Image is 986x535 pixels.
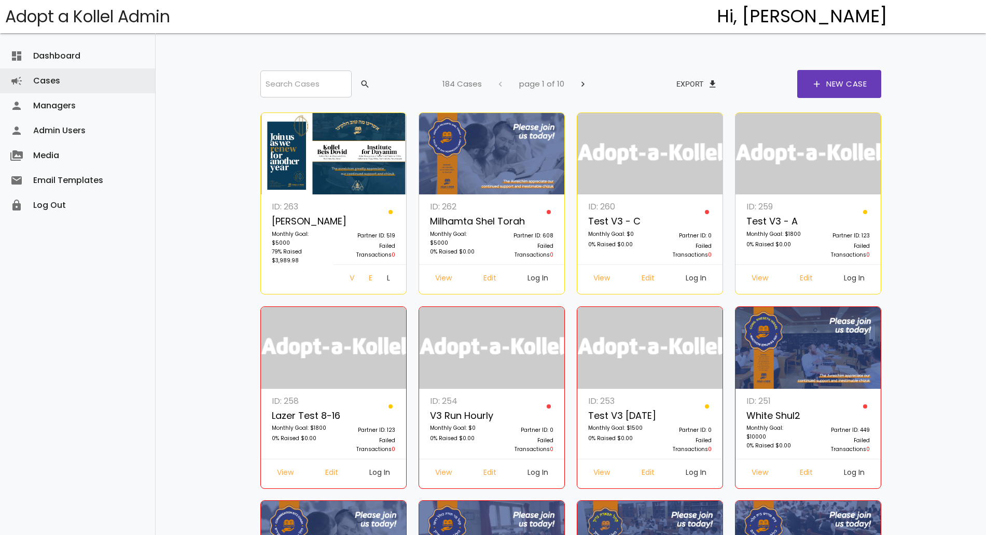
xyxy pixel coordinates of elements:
p: Milhamta Shel Torah [430,214,486,230]
p: 0% Raised $0.00 [588,240,644,250]
a: Edit [791,464,821,483]
p: 0% Raised $0.00 [588,434,644,444]
img: logonobg.png [735,113,881,195]
p: Test v3 - A [746,214,802,230]
a: Edit [360,270,379,289]
a: Partner ID: 123 Failed Transactions0 [808,200,876,264]
a: Log In [836,464,873,483]
p: 0% Raised $0.00 [746,240,802,250]
p: Lazer Test 8-16 [272,408,328,424]
p: ID: 262 [430,200,486,214]
span: 0 [550,251,553,259]
p: Partner ID: 123 [339,426,395,436]
a: Log In [519,270,557,289]
i: lock [10,193,23,218]
p: Failed Transactions [339,436,395,454]
span: search [360,75,370,93]
a: Edit [475,270,505,289]
span: 0 [708,445,712,453]
i: email [10,168,23,193]
p: Monthly Goal: $10000 [746,424,802,441]
span: 0 [392,251,395,259]
p: Failed Transactions [497,436,553,454]
a: ID: 254 v3 run hourly Monthly Goal: $0 0% Raised $0.00 [424,394,492,459]
a: ID: 258 Lazer Test 8-16 Monthly Goal: $1800 0% Raised $0.00 [266,394,334,459]
p: Monthly Goal: $1500 [588,424,644,434]
i: perm_media [10,143,23,168]
p: 184 Cases [442,77,482,91]
button: chevron_right [570,75,596,93]
a: Log In [379,270,398,289]
p: Monthly Goal: $5000 [272,230,328,247]
span: add [812,70,822,98]
p: Test V3 [DATE] [588,408,644,424]
a: Partner ID: 449 Failed Transactions0 [808,394,876,459]
p: Monthly Goal: $1800 [272,424,328,434]
img: 6GPLfb0Mk4.zBtvR2DLF4.png [735,307,881,389]
p: Failed Transactions [814,436,870,454]
p: [PERSON_NAME] [272,214,328,230]
a: Edit [475,464,505,483]
a: Log In [677,270,715,289]
p: Partner ID: 608 [497,231,553,242]
p: Test v3 - c [588,214,644,230]
p: ID: 258 [272,394,328,408]
a: Edit [633,464,663,483]
img: z9NQUo20Gg.X4VDNcvjTb.jpg [419,113,565,195]
p: Failed Transactions [656,242,712,259]
a: View [341,270,360,289]
p: 0% Raised $0.00 [430,247,486,258]
a: Partner ID: 123 Failed Transactions0 [334,394,401,459]
p: Partner ID: 0 [656,426,712,436]
a: Partner ID: 519 Failed Transactions0 [334,200,401,264]
h4: Hi, [PERSON_NAME] [717,7,887,26]
a: View [743,464,776,483]
a: Edit [791,270,821,289]
img: logonobg.png [261,307,407,389]
a: Partner ID: 608 Failed Transactions0 [492,200,559,264]
a: addNew Case [797,70,881,98]
span: 0 [550,445,553,453]
a: View [585,464,618,483]
p: Failed Transactions [656,436,712,454]
p: White Shul2 [746,408,802,424]
button: Exportfile_download [668,75,726,93]
a: Partner ID: 0 Failed Transactions0 [650,394,717,459]
p: ID: 251 [746,394,802,408]
img: I2vVEkmzLd.fvn3D5NTra.png [261,113,407,195]
a: View [427,270,460,289]
p: Monthly Goal: $0 [588,230,644,240]
a: View [585,270,618,289]
p: 79% Raised $3,989.98 [272,247,328,265]
p: page 1 of 10 [519,77,564,91]
p: Partner ID: 0 [656,231,712,242]
p: Failed Transactions [339,242,395,259]
span: 0 [392,445,395,453]
p: ID: 259 [746,200,802,214]
p: ID: 254 [430,394,486,408]
span: file_download [707,75,718,93]
a: Edit [317,464,346,483]
img: logonobg.png [577,307,723,389]
p: ID: 253 [588,394,644,408]
a: View [743,270,776,289]
span: 0 [708,251,712,259]
a: ID: 253 Test V3 [DATE] Monthly Goal: $1500 0% Raised $0.00 [582,394,650,459]
p: 0% Raised $0.00 [746,441,802,452]
p: Partner ID: 0 [497,426,553,436]
a: Edit [633,270,663,289]
span: 0 [866,251,870,259]
a: ID: 262 Milhamta Shel Torah Monthly Goal: $5000 0% Raised $0.00 [424,200,492,264]
a: Log In [836,270,873,289]
p: Partner ID: 519 [339,231,395,242]
a: View [269,464,302,483]
a: View [427,464,460,483]
p: Failed Transactions [497,242,553,259]
p: ID: 263 [272,200,328,214]
i: person [10,118,23,143]
p: Failed Transactions [814,242,870,259]
a: Log In [361,464,398,483]
a: Log In [519,464,557,483]
span: chevron_right [578,75,588,93]
p: Monthly Goal: $1800 [746,230,802,240]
